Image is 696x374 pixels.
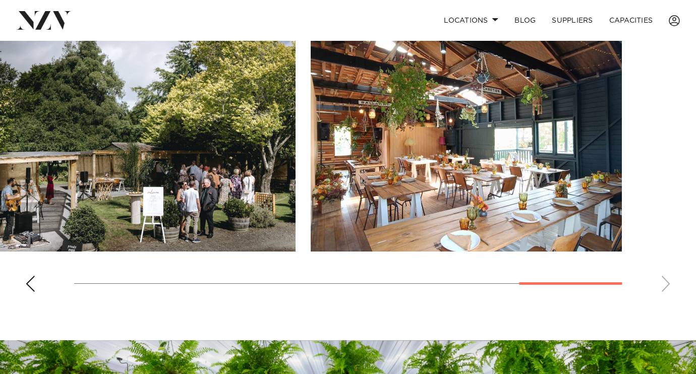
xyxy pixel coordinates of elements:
[436,10,506,31] a: Locations
[506,10,544,31] a: BLOG
[601,10,661,31] a: Capacities
[311,23,622,252] swiper-slide: 9 / 9
[544,10,601,31] a: SUPPLIERS
[16,11,71,29] img: nzv-logo.png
